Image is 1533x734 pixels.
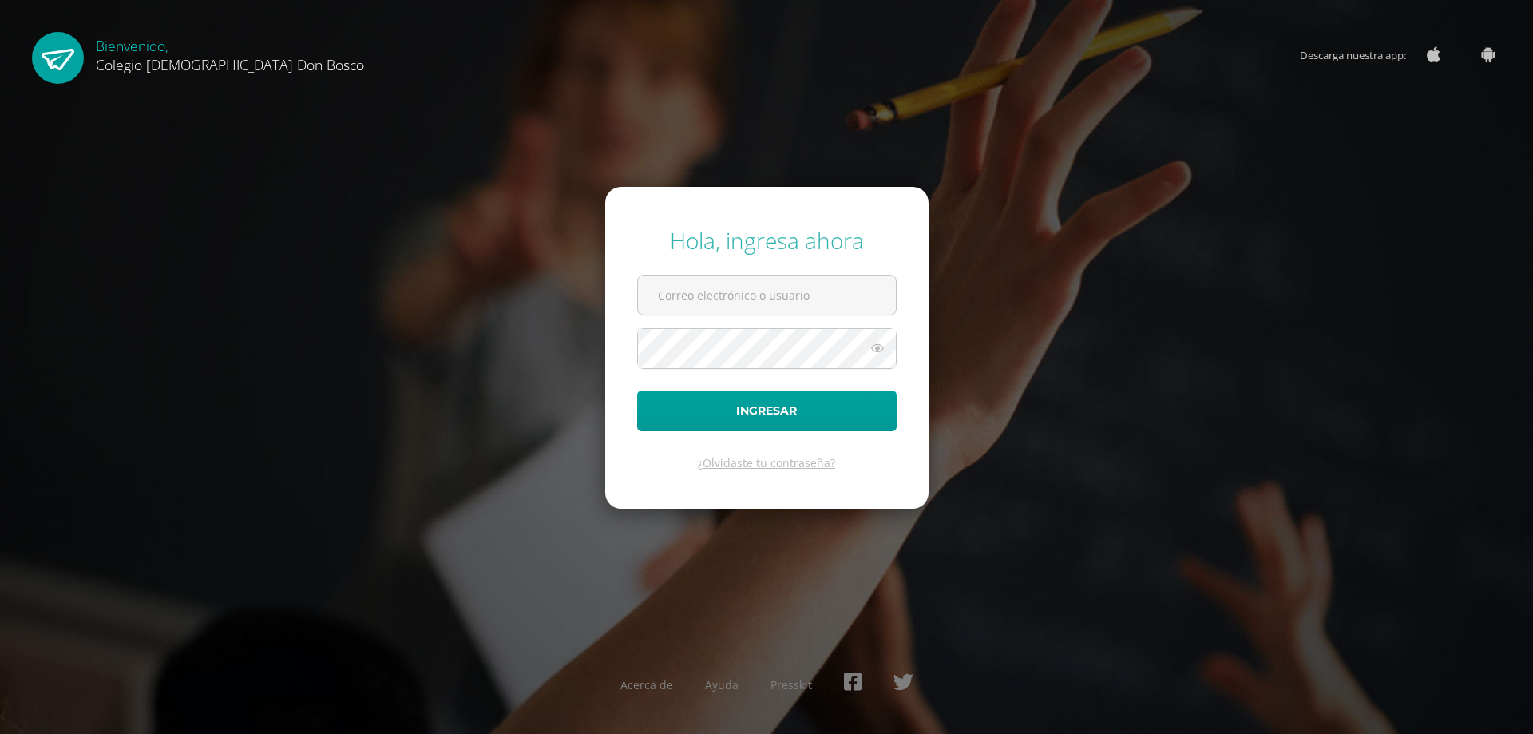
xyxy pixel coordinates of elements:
div: Hola, ingresa ahora [637,225,897,256]
span: Colegio [DEMOGRAPHIC_DATA] Don Bosco [96,55,364,74]
a: Acerca de [620,677,673,692]
a: ¿Olvidaste tu contraseña? [698,455,835,470]
input: Correo electrónico o usuario [638,276,896,315]
span: Descarga nuestra app: [1300,40,1422,70]
div: Bienvenido, [96,32,364,74]
button: Ingresar [637,391,897,431]
a: Presskit [770,677,812,692]
a: Ayuda [705,677,739,692]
